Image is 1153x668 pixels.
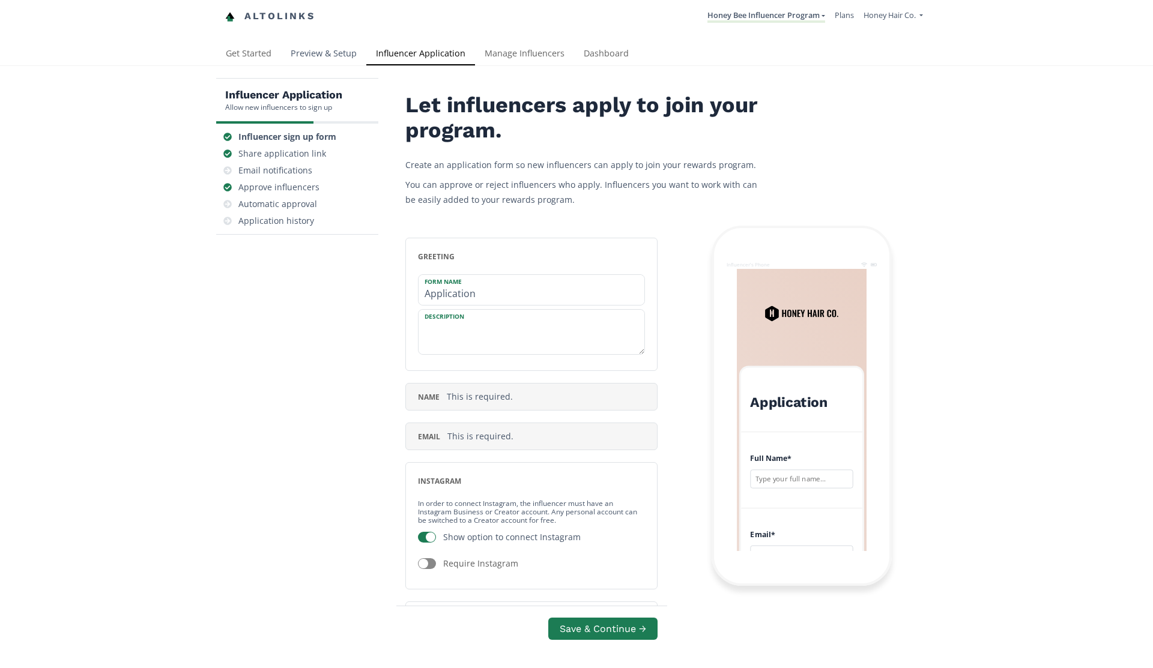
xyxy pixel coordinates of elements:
label: Description [419,310,632,320]
div: Approve influencers [238,181,319,193]
span: Honey Hair Co. [864,10,916,20]
div: Allow new influencers to sign up [225,102,342,112]
button: Save & Continue → [548,618,658,640]
a: Influencer Application [366,43,475,67]
div: Share application link [238,148,326,160]
div: Automatic approval [238,198,317,210]
div: Require Instagram [443,558,518,570]
h4: Full Name * [750,452,853,465]
span: name [418,392,440,402]
h2: Let influencers apply to join your program. [405,93,766,143]
p: Create an application form so new influencers can apply to join your rewards program. [405,157,766,172]
img: favicon-32x32.png [225,12,235,22]
span: This is required. [447,430,513,442]
div: Influencer sign up form [238,131,336,143]
input: Type your full name... [750,470,853,489]
h4: Email * [750,528,853,541]
h2: Application [750,393,853,412]
a: Get Started [216,43,281,67]
a: Dashboard [574,43,638,67]
a: Altolinks [225,7,315,26]
span: greeting [418,251,455,262]
div: Show option to connect Instagram [443,531,581,543]
div: Email notifications [238,164,312,176]
small: In order to connect Instagram, the influencer must have an Instagram Business or Creator account. [418,493,637,529]
a: Any personal account can be switched to a Creator account for free. [418,507,637,525]
a: Manage Influencers [475,43,574,67]
label: Form Name [419,275,632,286]
img: QrgWYwbcqp6j [763,294,840,332]
div: Influencer's Phone [727,261,770,268]
input: name@example.com [750,546,853,564]
span: instagram [418,476,461,486]
span: email [418,432,440,442]
a: Honey Hair Co. [864,10,923,23]
a: Plans [835,10,854,20]
h5: Influencer Application [225,88,342,102]
p: You can approve or reject influencers who apply. Influencers you want to work with can be easily ... [405,177,766,207]
div: Application history [238,215,314,227]
span: This is required. [447,391,513,402]
a: Honey Bee Influencer Program [707,10,825,23]
a: Preview & Setup [281,43,366,67]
